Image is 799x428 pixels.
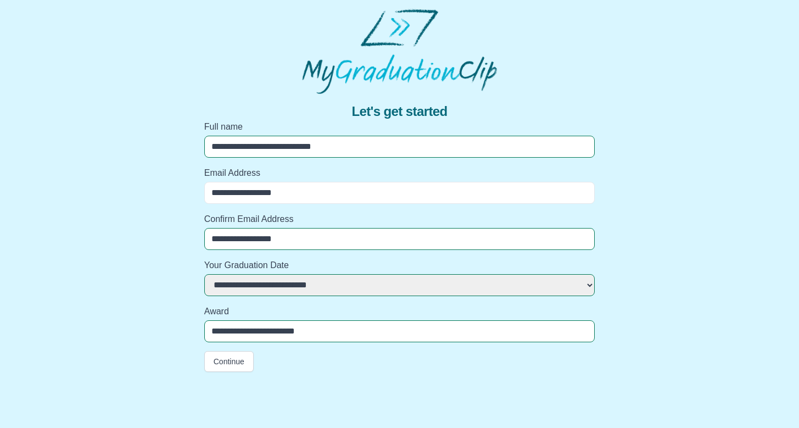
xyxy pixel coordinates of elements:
[302,9,498,94] img: MyGraduationClip
[204,259,595,272] label: Your Graduation Date
[351,103,447,120] span: Let's get started
[204,305,595,318] label: Award
[204,120,595,134] label: Full name
[204,351,254,372] button: Continue
[204,213,595,226] label: Confirm Email Address
[204,166,595,180] label: Email Address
